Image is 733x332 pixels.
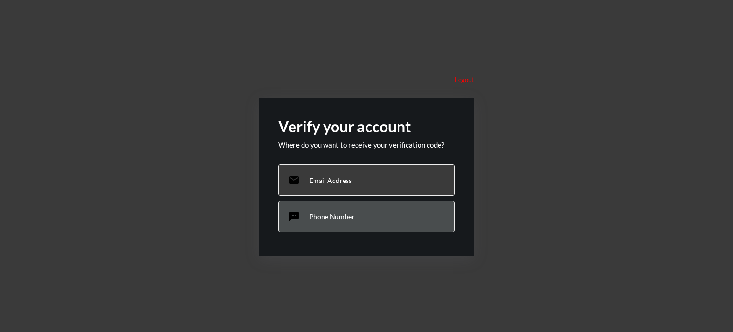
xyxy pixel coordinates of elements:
mat-icon: sms [288,211,300,222]
p: Phone Number [309,213,355,221]
p: Where do you want to receive your verification code? [278,140,455,149]
mat-icon: email [288,174,300,186]
p: Logout [455,76,474,84]
h2: Verify your account [278,117,455,136]
p: Email Address [309,176,352,184]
